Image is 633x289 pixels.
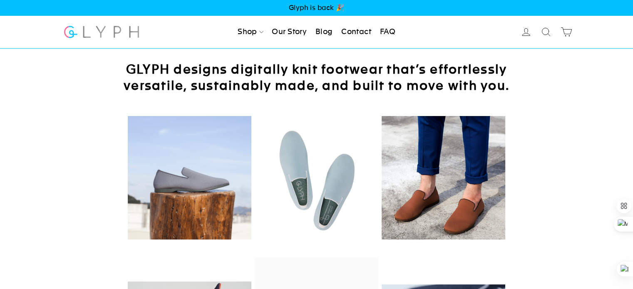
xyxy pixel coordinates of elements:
h2: GLYPH designs digitally knit footwear that’s effortlessly versatile, sustainably made, and built ... [109,61,525,94]
img: Glyph [63,21,141,43]
a: Shop [234,23,267,41]
a: Our Story [268,23,310,41]
a: Blog [312,23,336,41]
a: Contact [338,23,375,41]
a: FAQ [377,23,399,41]
ul: Primary [234,23,399,41]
